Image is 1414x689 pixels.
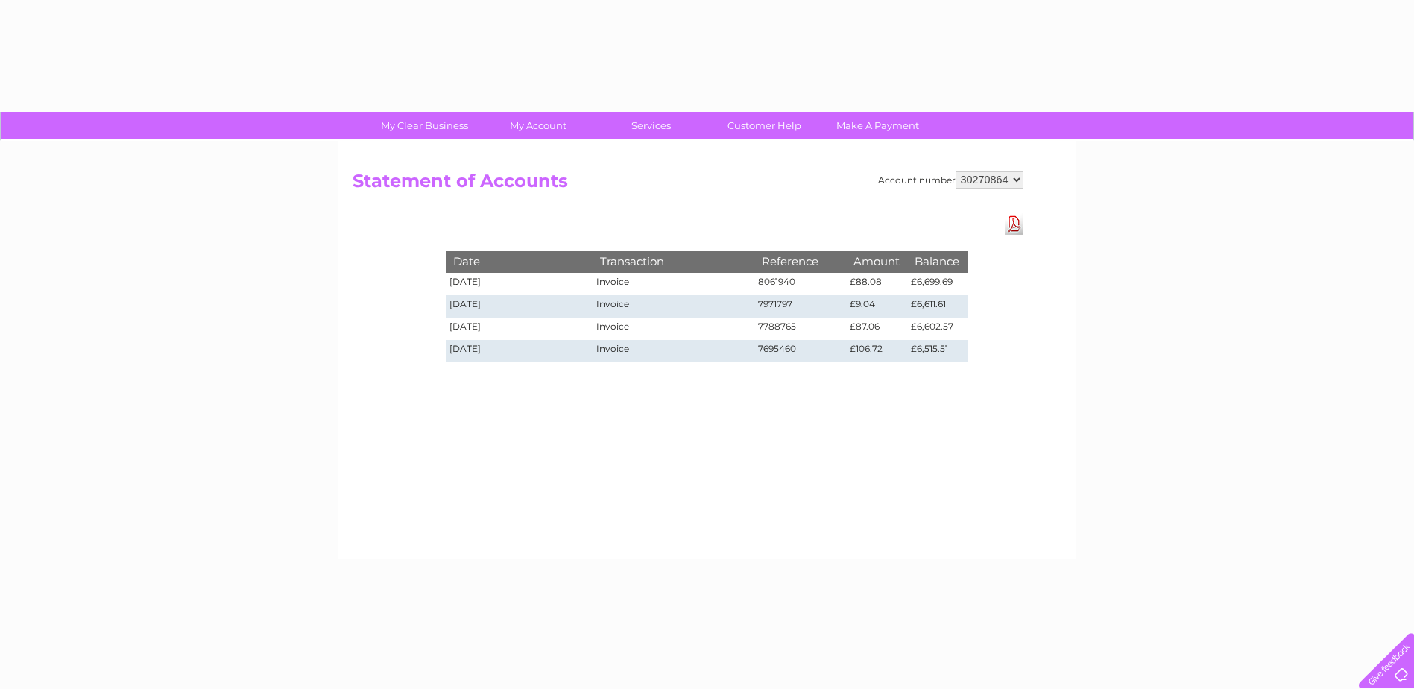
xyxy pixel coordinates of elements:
[754,340,847,362] td: 7695460
[593,340,754,362] td: Invoice
[907,295,967,318] td: £6,611.61
[846,273,907,295] td: £88.08
[846,295,907,318] td: £9.04
[816,112,939,139] a: Make A Payment
[1005,213,1023,235] a: Download Pdf
[476,112,599,139] a: My Account
[593,295,754,318] td: Invoice
[446,273,593,295] td: [DATE]
[907,251,967,272] th: Balance
[446,340,593,362] td: [DATE]
[590,112,713,139] a: Services
[754,295,847,318] td: 7971797
[446,318,593,340] td: [DATE]
[754,318,847,340] td: 7788765
[907,340,967,362] td: £6,515.51
[878,171,1023,189] div: Account number
[754,273,847,295] td: 8061940
[907,318,967,340] td: £6,602.57
[593,318,754,340] td: Invoice
[846,251,907,272] th: Amount
[593,273,754,295] td: Invoice
[446,251,593,272] th: Date
[754,251,847,272] th: Reference
[353,171,1023,199] h2: Statement of Accounts
[846,340,907,362] td: £106.72
[907,273,967,295] td: £6,699.69
[703,112,826,139] a: Customer Help
[846,318,907,340] td: £87.06
[363,112,486,139] a: My Clear Business
[593,251,754,272] th: Transaction
[446,295,593,318] td: [DATE]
